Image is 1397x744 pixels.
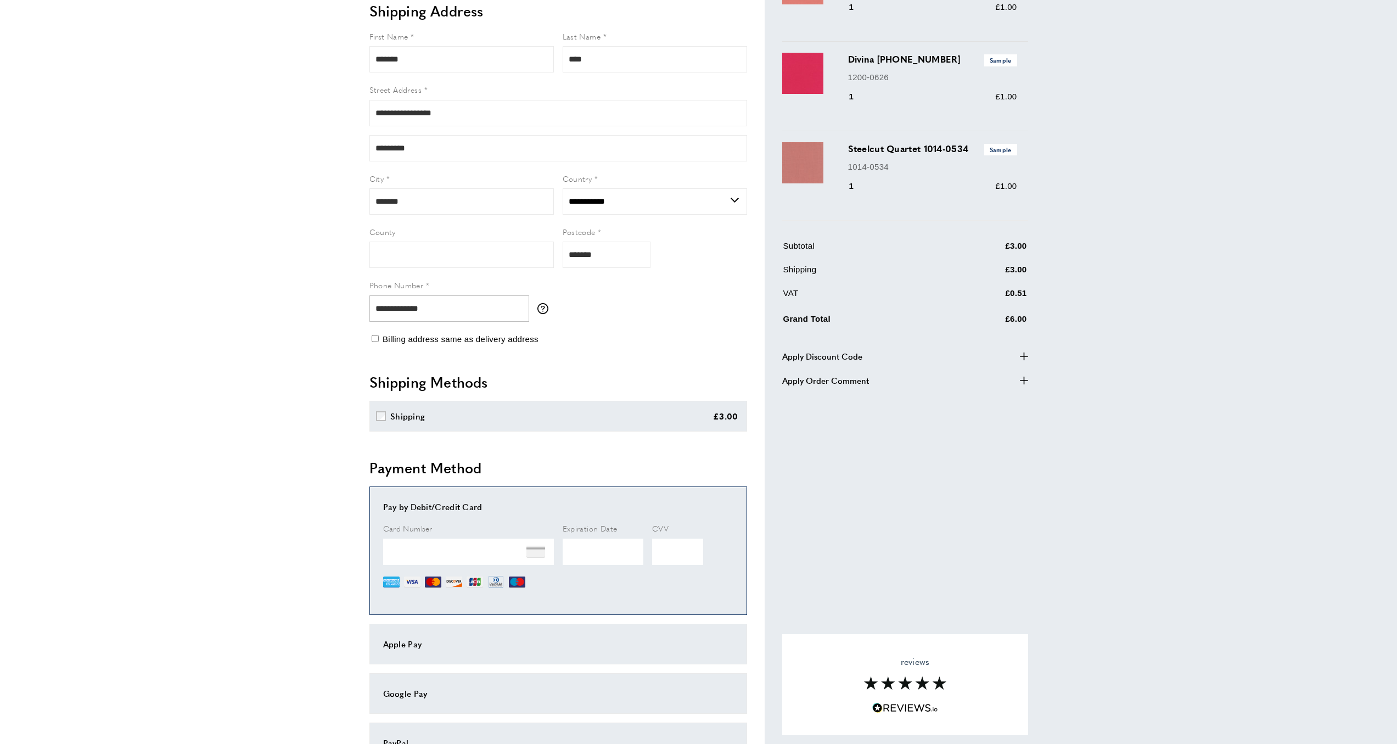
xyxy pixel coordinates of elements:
[984,54,1017,66] span: Sample
[652,539,703,565] iframe: Secure Credit Card Frame - CVV
[848,71,1017,84] p: 1200-0626
[951,287,1027,308] td: £0.51
[369,458,747,478] h2: Payment Method
[369,31,408,42] span: First Name
[369,372,747,392] h2: Shipping Methods
[713,410,738,423] div: £3.00
[782,350,862,363] span: Apply Discount Code
[848,90,869,103] div: 1
[563,31,601,42] span: Last Name
[563,539,644,565] iframe: Secure Credit Card Frame - Expiration Date
[782,374,869,387] span: Apply Order Comment
[782,142,823,183] img: Steelcut Quartet 1014-0534
[951,263,1027,284] td: £3.00
[848,1,869,14] div: 1
[383,539,554,565] iframe: Secure Credit Card Frame - Credit Card Number
[995,2,1017,12] span: £1.00
[848,142,1017,155] h3: Steelcut Quartet 1014-0534
[880,656,929,667] span: reviews
[995,181,1017,191] span: £1.00
[509,574,525,590] img: MI.png
[372,335,379,342] input: Billing address same as delivery address
[369,84,422,95] span: Street Address
[783,287,950,308] td: VAT
[984,144,1017,155] span: Sample
[526,542,545,561] img: NONE.png
[383,574,400,590] img: AE.png
[390,410,425,423] div: Shipping
[383,687,733,700] div: Google Pay
[872,703,938,713] img: Reviews.io 5 stars
[537,303,554,314] button: More information
[467,574,483,590] img: JCB.png
[652,523,669,534] span: CVV
[848,53,1017,66] h3: Divina [PHONE_NUMBER]
[782,53,823,94] img: Divina 3 1200-0626
[848,160,1017,174] p: 1014-0534
[951,310,1027,334] td: £6.00
[487,574,505,590] img: DN.png
[783,239,950,261] td: Subtotal
[383,637,733,651] div: Apple Pay
[864,676,946,690] img: Reviews section
[783,310,950,334] td: Grand Total
[369,1,747,21] h2: Shipping Address
[446,574,462,590] img: DI.png
[383,500,733,513] div: Pay by Debit/Credit Card
[369,173,384,184] span: City
[383,523,433,534] span: Card Number
[563,173,592,184] span: Country
[425,574,441,590] img: MC.png
[369,279,424,290] span: Phone Number
[383,334,538,344] span: Billing address same as delivery address
[995,92,1017,101] span: £1.00
[563,226,596,237] span: Postcode
[848,180,869,193] div: 1
[369,226,396,237] span: County
[951,239,1027,261] td: £3.00
[563,523,618,534] span: Expiration Date
[404,574,420,590] img: VI.png
[783,263,950,284] td: Shipping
